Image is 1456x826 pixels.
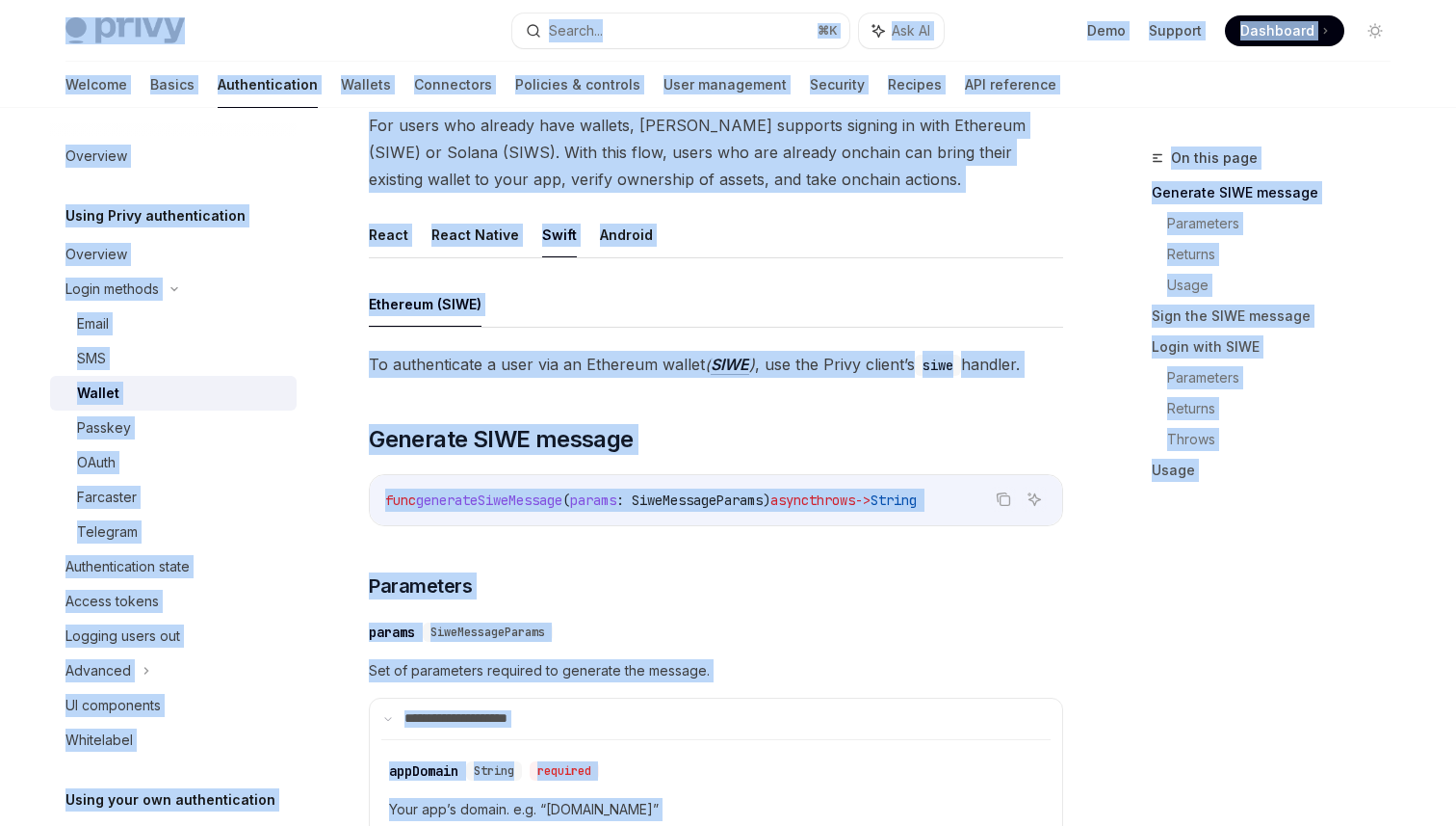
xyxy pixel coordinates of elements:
a: Authentication [218,62,318,108]
span: ⌘ K [818,23,838,39]
a: OAuth [50,445,297,480]
span: To authenticate a user via an Ethereum wallet , use the Privy client’s handler. [369,351,1063,378]
a: Usage [1152,455,1406,486]
div: OAuth [77,451,116,474]
a: Dashboard [1225,15,1344,46]
span: Set of parameters required to generate the message. [369,659,1063,682]
div: Search... [549,19,603,42]
a: Email [50,306,297,341]
a: Access tokens [50,584,297,619]
span: -> [855,492,871,509]
button: Swift [542,212,577,257]
a: Demo [1087,21,1126,40]
a: Wallets [341,62,391,108]
button: Search...⌘K [512,13,849,48]
a: Parameters [1167,362,1406,393]
span: String [474,763,514,779]
a: API reference [965,62,1056,108]
div: Email [77,312,109,335]
a: Wallet [50,376,297,411]
div: appDomain [389,761,458,781]
span: Generate SIWE message [369,424,633,455]
div: SMS [77,347,106,370]
a: Recipes [888,62,942,108]
em: ( ) [705,355,755,375]
span: Ask AI [892,21,930,40]
a: Security [810,62,865,108]
a: User management [663,62,787,108]
span: throws [809,492,855,509]
div: Advanced [65,659,131,682]
span: generateSiweMessage [416,492,562,509]
span: Your app’s domain. e.g. “[DOMAIN_NAME]” [389,798,1043,821]
button: React Native [431,212,519,257]
a: Overview [50,237,297,272]
span: SiweMessageParams [430,625,545,640]
a: Logging users out [50,619,297,653]
div: required [530,761,599,781]
code: siwe [915,355,961,376]
span: ( [562,492,570,509]
div: Telegram [77,520,138,544]
button: Copy the contents from the code block [991,487,1016,512]
span: On this page [1171,147,1258,170]
span: params [570,492,616,509]
div: Overview [65,145,127,168]
div: Access tokens [65,590,159,613]
a: SIWE [711,355,749,375]
div: Login methods [65,278,159,301]
a: Whitelabel [50,723,297,758]
a: UI components [50,688,297,723]
button: Ask AI [859,13,944,48]
a: Basics [150,62,195,108]
h5: Using Privy authentication [65,204,246,227]
button: Ethereum (SIWE) [369,281,481,327]
div: Farcaster [77,486,137,509]
span: : SiweMessageParams) [616,492,770,509]
a: Farcaster [50,480,297,515]
a: Overview [50,139,297,173]
button: Ask AI [1022,487,1047,512]
a: Returns [1167,393,1406,424]
a: Parameters [1167,208,1406,239]
a: Usage [1167,270,1406,301]
a: Policies & controls [515,62,640,108]
button: Toggle dark mode [1360,15,1391,46]
a: Login with SIWE [1152,332,1406,362]
a: SMS [50,341,297,376]
a: Welcome [65,62,127,108]
div: Overview [65,243,127,266]
button: Android [600,212,653,257]
div: UI components [65,694,161,717]
img: light logo [65,17,185,44]
a: Support [1149,21,1202,40]
a: Throws [1167,424,1406,455]
span: For users who already have wallets, [PERSON_NAME] supports signing in with Ethereum (SIWE) or Sol... [369,112,1063,193]
div: Authentication state [65,555,190,578]
a: Connectors [414,62,492,108]
div: Passkey [77,416,131,440]
a: Returns [1167,239,1406,270]
span: Dashboard [1240,21,1314,40]
a: Generate SIWE message [1152,177,1406,208]
div: Wallet [77,382,119,405]
span: Parameters [369,573,472,600]
a: Telegram [50,515,297,549]
span: func [385,492,416,509]
span: String [871,492,917,509]
div: Logging users out [65,625,180,648]
div: Whitelabel [65,729,133,752]
button: React [369,212,408,257]
a: Passkey [50,411,297,445]
a: Authentication state [50,549,297,584]
span: async [770,492,809,509]
a: Sign the SIWE message [1152,301,1406,332]
div: params [369,623,415,642]
h5: Using your own authentication [65,788,275,812]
